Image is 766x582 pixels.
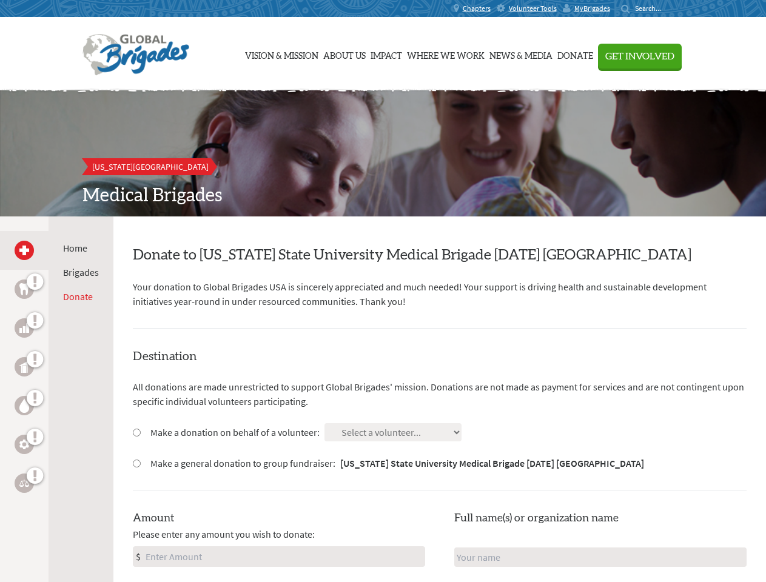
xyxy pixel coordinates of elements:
[15,241,34,260] a: Medical
[63,290,93,303] a: Donate
[82,158,218,175] a: [US_STATE][GEOGRAPHIC_DATA]
[82,185,684,207] h2: Medical Brigades
[407,24,485,84] a: Where We Work
[133,348,747,365] h4: Destination
[509,4,557,13] span: Volunteer Tools
[63,266,99,278] a: Brigades
[19,440,29,449] img: Engineering
[15,357,34,376] a: Public Health
[15,473,34,493] a: Legal Empowerment
[635,4,670,13] input: Search...
[150,425,320,440] label: Make a donation on behalf of a volunteer:
[463,4,491,13] span: Chapters
[454,510,619,527] label: Full name(s) or organization name
[133,547,143,566] div: $
[19,398,29,412] img: Water
[19,246,29,255] img: Medical
[15,318,34,338] a: Business
[133,279,747,309] p: Your donation to Global Brigades USA is sincerely appreciated and much needed! Your support is dr...
[557,24,593,84] a: Donate
[63,289,99,304] li: Donate
[371,24,402,84] a: Impact
[133,380,747,409] p: All donations are made unrestricted to support Global Brigades' mission. Donations are not made a...
[15,435,34,454] a: Engineering
[150,456,644,470] label: Make a general donation to group fundraiser:
[489,24,553,84] a: News & Media
[19,283,29,295] img: Dental
[19,480,29,487] img: Legal Empowerment
[323,24,366,84] a: About Us
[63,265,99,279] li: Brigades
[15,279,34,299] a: Dental
[143,547,425,566] input: Enter Amount
[605,52,674,61] span: Get Involved
[598,44,682,69] button: Get Involved
[63,241,99,255] li: Home
[340,457,644,469] strong: [US_STATE] State University Medical Brigade [DATE] [GEOGRAPHIC_DATA]
[245,24,318,84] a: Vision & Mission
[133,246,747,265] h2: Donate to [US_STATE] State University Medical Brigade [DATE] [GEOGRAPHIC_DATA]
[133,527,315,541] span: Please enter any amount you wish to donate:
[82,34,189,76] img: Global Brigades Logo
[92,161,209,172] span: [US_STATE][GEOGRAPHIC_DATA]
[574,4,610,13] span: MyBrigades
[19,323,29,333] img: Business
[133,510,175,527] label: Amount
[63,242,87,254] a: Home
[19,361,29,373] img: Public Health
[15,396,34,415] a: Water
[454,547,747,567] input: Your name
